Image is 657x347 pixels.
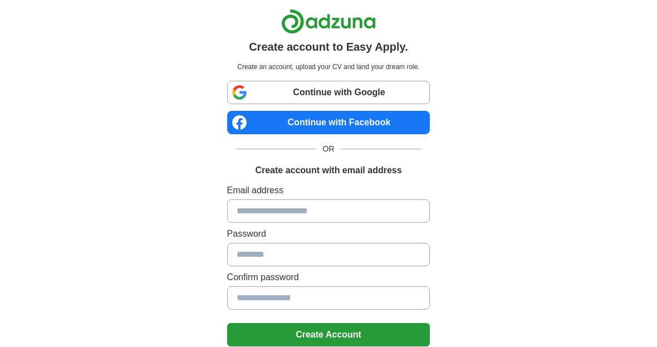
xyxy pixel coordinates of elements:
[281,9,376,34] img: Adzuna logo
[229,62,428,72] p: Create an account, upload your CV and land your dream role.
[227,271,430,284] label: Confirm password
[255,164,401,177] h1: Create account with email address
[227,111,430,134] a: Continue with Facebook
[227,81,430,104] a: Continue with Google
[249,38,408,55] h1: Create account to Easy Apply.
[227,184,430,197] label: Email address
[316,143,341,155] span: OR
[227,323,430,346] button: Create Account
[227,227,430,241] label: Password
